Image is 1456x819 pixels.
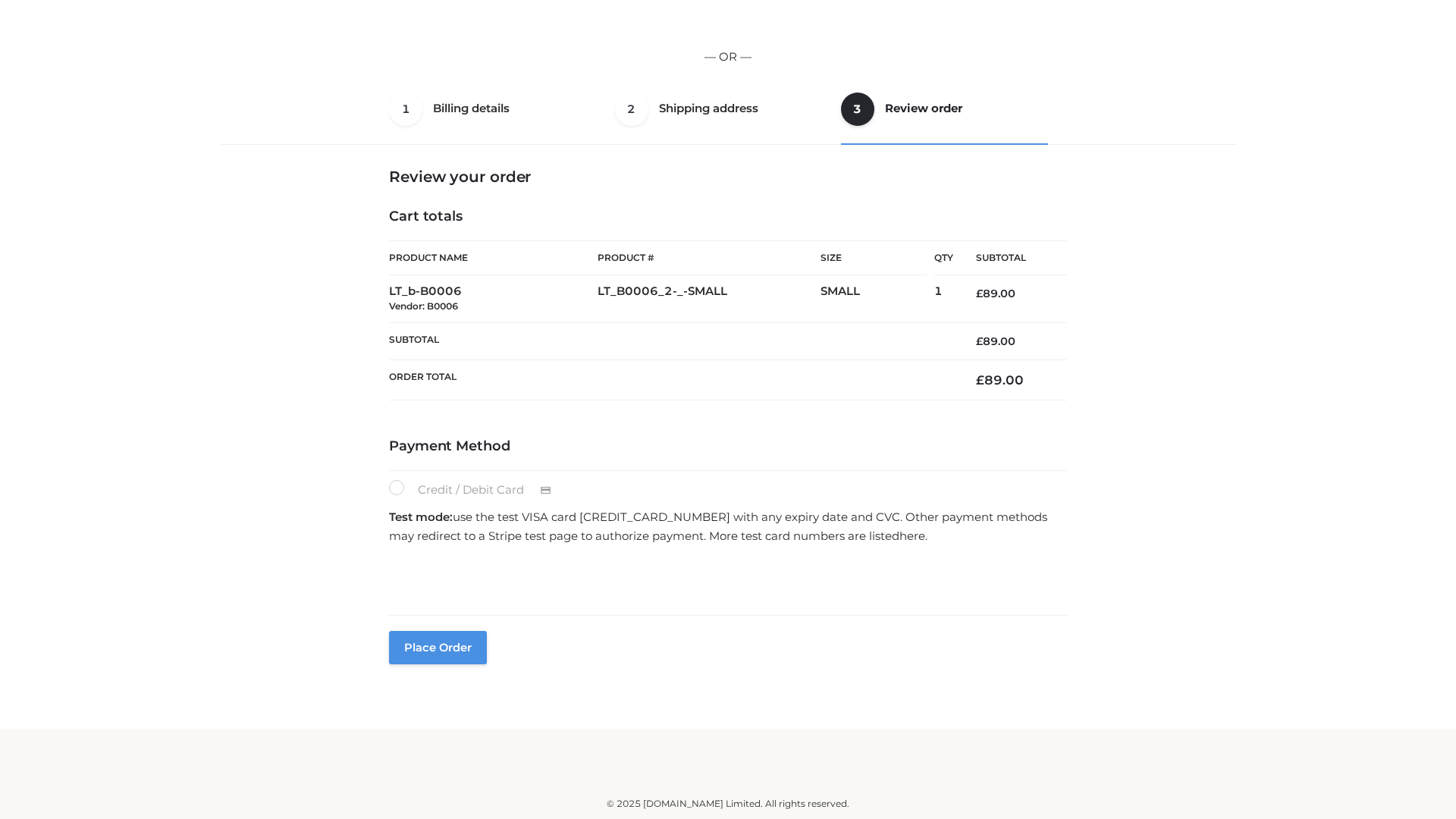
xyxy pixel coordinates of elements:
[976,287,983,300] span: £
[389,480,567,500] label: Credit / Debit Card
[389,507,1067,546] p: use the test VISA card [CREDIT_CARD_NUMBER] with any expiry date and CVC. Other payment methods m...
[976,287,1015,300] bdi: 89.00
[225,47,1231,67] p: — OR —
[389,510,453,524] strong: Test mode:
[821,241,927,275] th: Size
[389,631,487,664] button: Place order
[899,529,925,543] a: here
[598,240,821,275] th: Product #
[389,240,598,275] th: Product Name
[389,300,458,312] small: Vendor: B0006
[225,796,1231,811] div: © 2025 [DOMAIN_NAME] Limited. All rights reserved.
[976,334,983,348] span: £
[389,168,1067,186] h3: Review your order
[976,334,1015,348] bdi: 89.00
[532,482,560,500] img: Credit / Debit Card
[976,372,984,388] span: £
[821,275,934,323] td: SMALL
[976,372,1024,388] bdi: 89.00
[389,322,953,359] th: Subtotal
[389,360,953,400] th: Order Total
[953,241,1067,275] th: Subtotal
[389,438,1067,455] h4: Payment Method
[934,240,953,275] th: Qty
[598,275,821,323] td: LT_B0006_2-_-SMALL
[389,209,1067,225] h4: Cart totals
[389,275,598,323] td: LT_b-B0006
[934,275,953,323] td: 1
[386,551,1064,606] iframe: Secure payment input frame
